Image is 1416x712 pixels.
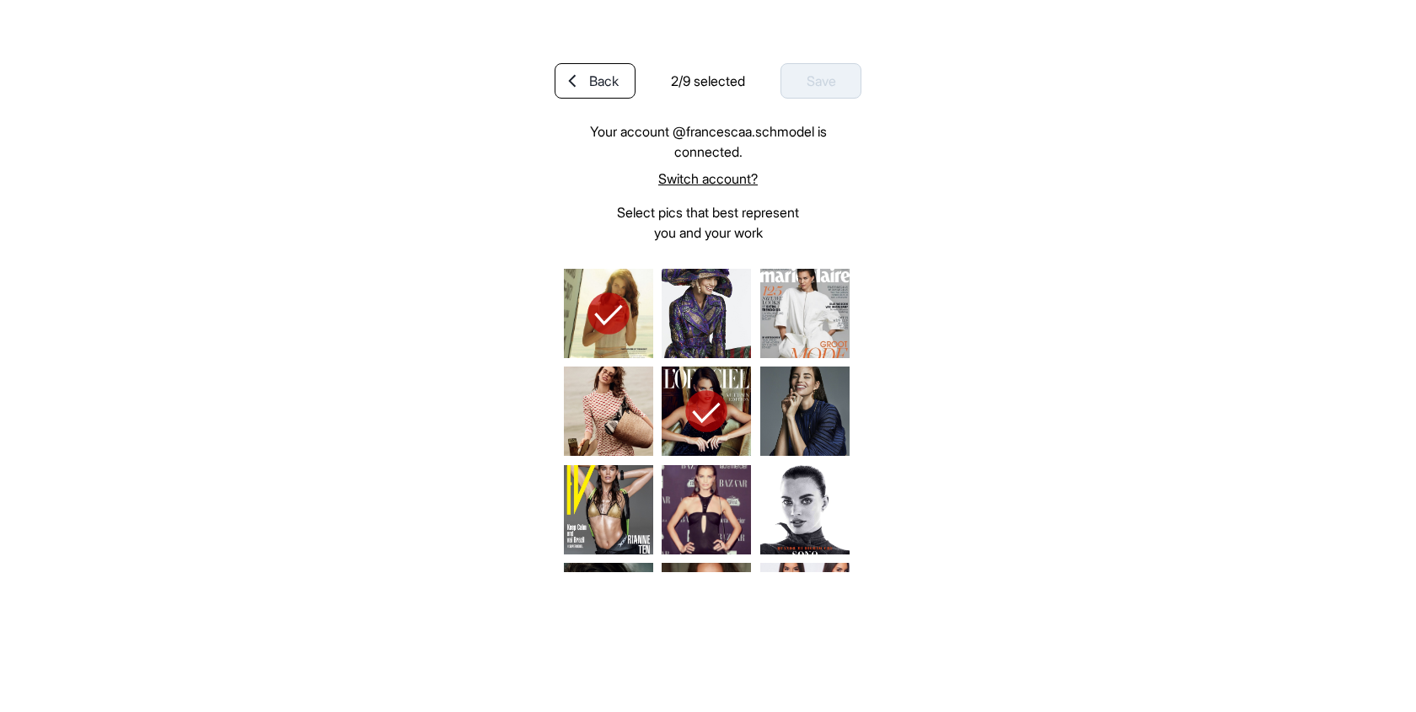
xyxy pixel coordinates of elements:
img: selected [587,269,630,358]
img: selected [685,367,727,456]
p: Your account @ francescaa.schmodel is connected. [555,121,861,162]
a: Back [555,63,636,99]
div: 2 /9 selected [671,71,745,91]
a: Switch account? [555,169,861,189]
div: Save [780,63,861,99]
p: Select pics that best represent you and your work [555,202,861,243]
span: Back [589,71,619,91]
